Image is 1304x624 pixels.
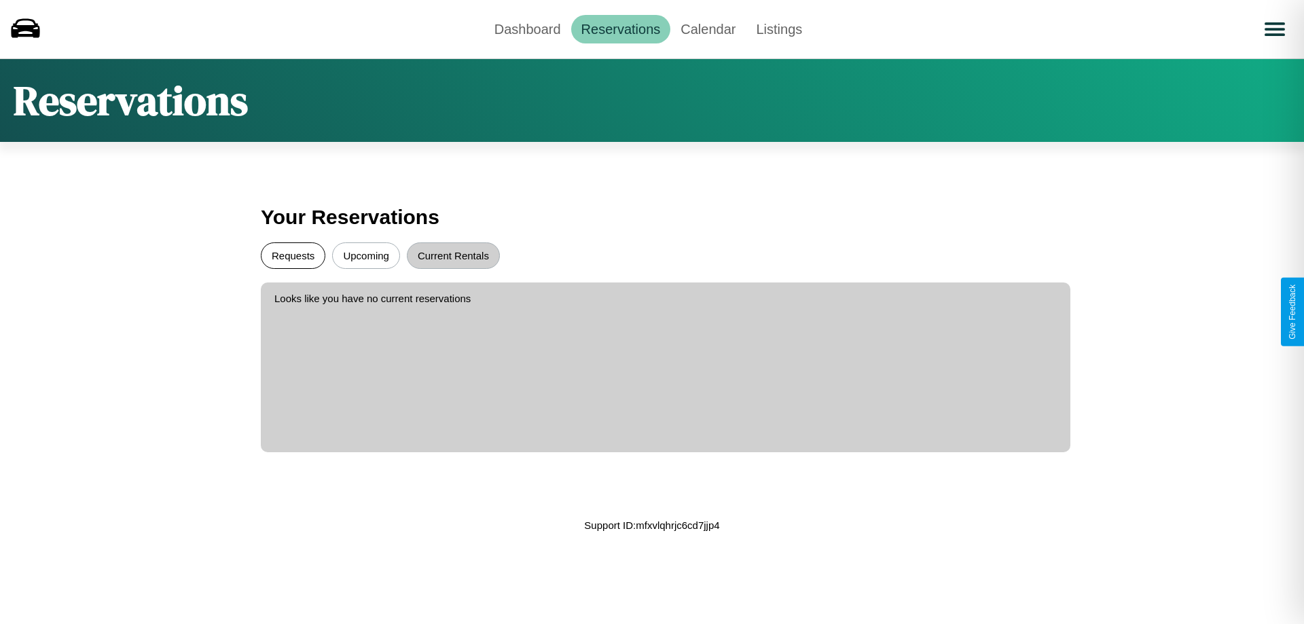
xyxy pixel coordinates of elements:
a: Reservations [571,15,671,43]
div: Give Feedback [1288,285,1297,339]
button: Requests [261,242,325,269]
p: Looks like you have no current reservations [274,289,1057,308]
h1: Reservations [14,73,248,128]
button: Upcoming [332,242,400,269]
a: Listings [746,15,812,43]
a: Dashboard [484,15,571,43]
h3: Your Reservations [261,199,1043,236]
button: Open menu [1256,10,1294,48]
button: Current Rentals [407,242,500,269]
a: Calendar [670,15,746,43]
p: Support ID: mfxvlqhrjc6cd7jjp4 [584,516,719,534]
